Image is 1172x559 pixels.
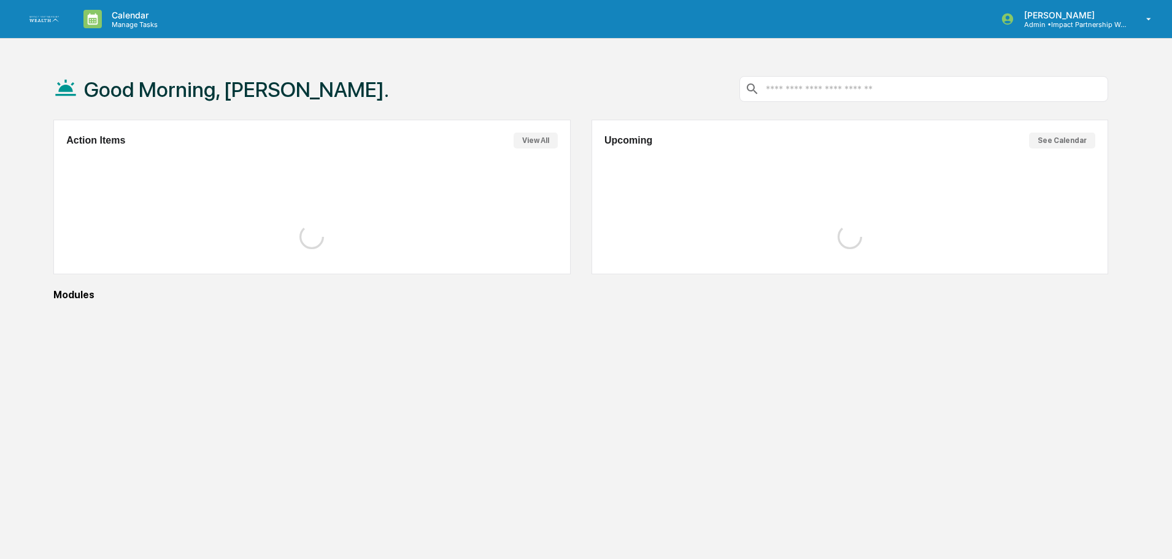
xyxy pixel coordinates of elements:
img: logo [29,16,59,23]
p: [PERSON_NAME] [1014,10,1128,20]
h2: Action Items [66,135,125,146]
h2: Upcoming [604,135,652,146]
button: View All [514,133,558,148]
p: Calendar [102,10,164,20]
p: Manage Tasks [102,20,164,29]
button: See Calendar [1029,133,1095,148]
div: Modules [53,289,1108,301]
h1: Good Morning, [PERSON_NAME]. [84,77,389,102]
p: Admin • Impact Partnership Wealth [1014,20,1128,29]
